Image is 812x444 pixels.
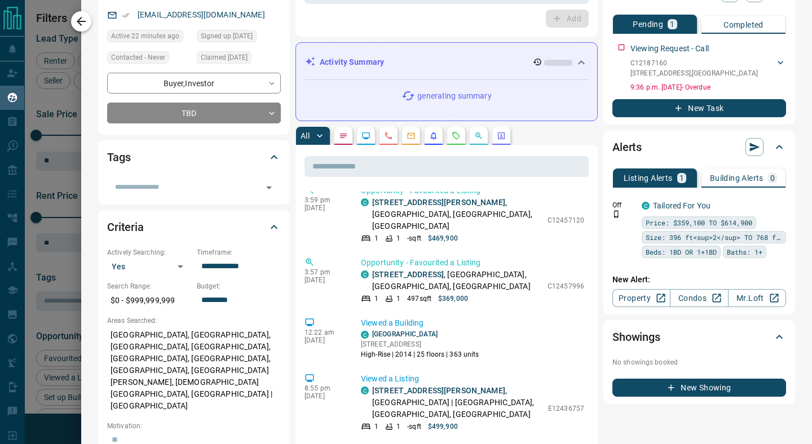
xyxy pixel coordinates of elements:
p: Building Alerts [710,174,764,182]
h2: Showings [612,328,660,346]
p: C12457996 [548,281,584,291]
p: [GEOGRAPHIC_DATA], [GEOGRAPHIC_DATA], [GEOGRAPHIC_DATA], [GEOGRAPHIC_DATA], [GEOGRAPHIC_DATA], [G... [107,326,281,415]
p: Completed [723,21,764,29]
p: $499,900 [428,421,458,432]
svg: Email Verified [122,11,130,19]
p: 0 [770,174,775,182]
p: Search Range: [107,281,191,291]
span: Size: 396 ft<sup>2</sup> TO 768 ft<sup>2</sup> [646,232,782,243]
div: condos.ca [361,387,369,394]
div: condos.ca [361,331,369,339]
p: No showings booked [612,357,786,367]
svg: Calls [384,131,393,140]
span: Active 22 minutes ago [111,30,179,42]
p: Viewed a Building [361,317,584,329]
a: [STREET_ADDRESS][PERSON_NAME] [372,386,505,395]
svg: Requests [452,131,461,140]
p: 12:22 am [304,328,344,336]
span: Beds: 1BD OR 1+1BD [646,246,717,257]
p: Areas Searched: [107,316,281,326]
div: Buyer , Investor [107,73,281,94]
a: Mr.Loft [728,289,786,307]
h2: Criteria [107,218,144,236]
p: 1 [374,294,378,304]
svg: Lead Browsing Activity [361,131,370,140]
div: Alerts [612,134,786,161]
svg: Opportunities [474,131,483,140]
p: 497 sqft [407,294,431,304]
p: , [GEOGRAPHIC_DATA], [GEOGRAPHIC_DATA], [GEOGRAPHIC_DATA] [372,197,542,232]
svg: Listing Alerts [429,131,438,140]
span: Contacted - Never [111,52,165,63]
p: Actively Searching: [107,247,191,257]
div: condos.ca [642,202,650,210]
a: [STREET_ADDRESS] [372,270,444,279]
p: [DATE] [304,336,344,344]
p: 8:55 pm [304,384,344,392]
p: Listing Alerts [624,174,673,182]
button: New Task [612,99,786,117]
p: Viewed a Listing [361,373,584,385]
p: 1 [396,233,400,243]
p: $0 - $999,999,999 [107,291,191,310]
p: Timeframe: [197,247,281,257]
p: [DATE] [304,204,344,212]
p: 1 [374,233,378,243]
button: Open [261,180,277,196]
p: E12436757 [548,403,584,414]
p: C12457120 [548,215,584,225]
svg: Agent Actions [497,131,506,140]
p: 1 [679,174,684,182]
svg: Push Notification Only [612,210,620,218]
p: 1 [670,20,674,28]
svg: Notes [339,131,348,140]
div: Tue Sep 05 2017 [197,30,281,46]
a: [GEOGRAPHIC_DATA] [372,330,438,338]
div: Tue Oct 14 2025 [107,30,191,46]
p: $369,000 [438,294,468,304]
p: generating summary [417,90,491,102]
span: Claimed [DATE] [201,52,248,63]
div: condos.ca [361,270,369,278]
p: 3:59 pm [304,196,344,204]
div: Activity Summary [305,52,588,73]
p: - sqft [407,233,421,243]
p: , [GEOGRAPHIC_DATA], [GEOGRAPHIC_DATA], [GEOGRAPHIC_DATA] [372,269,542,292]
p: Off [612,200,635,210]
p: 1 [396,294,400,304]
p: 1 [374,421,378,432]
a: Condos [670,289,728,307]
span: Baths: 1+ [727,246,762,257]
p: Opportunity - Favourited a Listing [361,257,584,269]
p: Pending [633,20,663,28]
span: Signed up [DATE] [201,30,253,42]
span: Price: $359,100 TO $614,900 [646,217,752,228]
div: C12187160[STREET_ADDRESS],[GEOGRAPHIC_DATA] [630,56,786,81]
p: 9:36 p.m. [DATE] - Overdue [630,82,786,92]
p: , [GEOGRAPHIC_DATA] | [GEOGRAPHIC_DATA], [GEOGRAPHIC_DATA], [GEOGRAPHIC_DATA] [372,385,542,420]
p: Viewing Request - Call [630,43,709,55]
p: $469,900 [428,233,458,243]
p: Budget: [197,281,281,291]
p: High-Rise | 2014 | 25 floors | 363 units [361,349,479,359]
a: Property [612,289,670,307]
p: 1 [396,421,400,432]
a: Tailored For You [653,201,710,210]
a: [EMAIL_ADDRESS][DOMAIN_NAME] [138,10,265,19]
p: - sqft [407,421,421,432]
p: C12187160 [630,58,758,68]
p: New Alert: [612,274,786,286]
p: [DATE] [304,392,344,400]
p: All [301,132,310,140]
p: [DATE] [304,276,344,284]
h2: Tags [107,148,130,166]
div: condos.ca [361,198,369,206]
button: New Showing [612,379,786,397]
div: Criteria [107,214,281,241]
a: [STREET_ADDRESS][PERSON_NAME] [372,198,505,207]
div: Tags [107,144,281,171]
div: Yes [107,257,191,276]
div: TBD [107,103,281,123]
h2: Alerts [612,138,642,156]
p: [STREET_ADDRESS] [361,339,479,349]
